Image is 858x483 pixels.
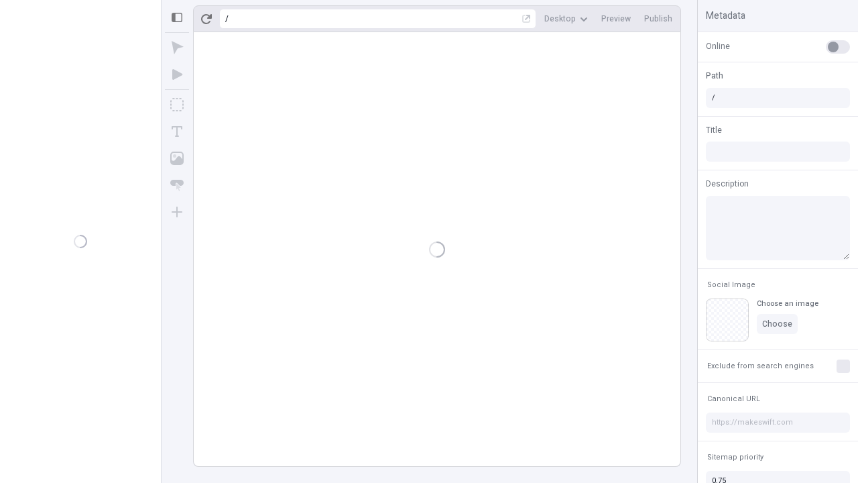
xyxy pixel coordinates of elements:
button: Canonical URL [704,391,763,407]
button: Preview [596,9,636,29]
button: Text [165,119,189,144]
button: Image [165,146,189,170]
button: Social Image [704,277,758,293]
span: Canonical URL [707,394,760,404]
span: Preview [601,13,631,24]
input: https://makeswift.com [706,413,850,433]
button: Box [165,93,189,117]
span: Social Image [707,280,755,290]
div: / [225,13,229,24]
button: Button [165,173,189,197]
span: Choose [762,319,792,329]
span: Description [706,178,749,190]
span: Title [706,124,722,136]
span: Sitemap priority [707,452,763,462]
span: Exclude from search engines [707,361,814,371]
button: Choose [757,314,798,334]
span: Publish [644,13,672,24]
span: Path [706,70,723,82]
button: Desktop [539,9,593,29]
span: Online [706,40,730,52]
button: Sitemap priority [704,449,766,466]
span: Desktop [544,13,576,24]
button: Publish [639,9,678,29]
div: Choose an image [757,299,818,309]
button: Exclude from search engines [704,358,816,374]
